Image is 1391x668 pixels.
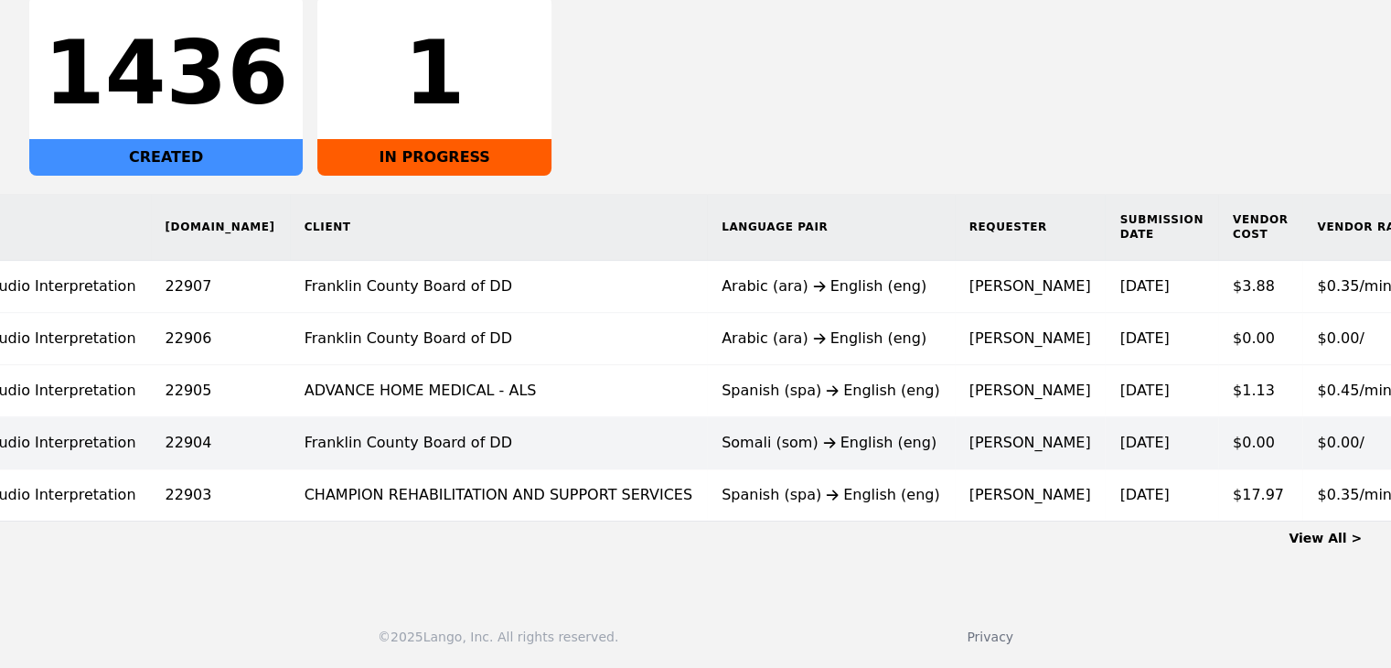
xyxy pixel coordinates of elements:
time: [DATE] [1119,382,1169,399]
td: $0.00 [1218,417,1303,469]
td: $1.13 [1218,365,1303,417]
div: Arabic (ara) English (eng) [722,328,940,350]
div: © 2025 Lango, Inc. All rights reserved. [378,628,618,646]
td: ADVANCE HOME MEDICAL - ALS [290,365,707,417]
th: Client [290,194,707,261]
td: [PERSON_NAME] [955,261,1106,313]
th: Submission Date [1105,194,1217,261]
td: [PERSON_NAME] [955,313,1106,365]
td: Franklin County Board of DD [290,313,707,365]
time: [DATE] [1119,486,1169,503]
td: $0.00 [1218,313,1303,365]
a: View All > [1289,531,1362,545]
td: 22904 [151,417,290,469]
td: 22906 [151,313,290,365]
th: Vendor Cost [1218,194,1303,261]
time: [DATE] [1119,434,1169,451]
div: IN PROGRESS [317,139,551,176]
th: Requester [955,194,1106,261]
td: 22903 [151,469,290,522]
td: [PERSON_NAME] [955,469,1106,522]
th: Language Pair [707,194,955,261]
td: 22905 [151,365,290,417]
span: $0.00/ [1317,434,1364,451]
td: Franklin County Board of DD [290,417,707,469]
div: Spanish (spa) English (eng) [722,380,940,402]
td: $3.88 [1218,261,1303,313]
th: [DOMAIN_NAME] [151,194,290,261]
td: Franklin County Board of DD [290,261,707,313]
td: CHAMPION REHABILITATION AND SUPPORT SERVICES [290,469,707,522]
div: Somali (som) English (eng) [722,432,940,454]
div: 1 [332,29,537,117]
div: Spanish (spa) English (eng) [722,484,940,506]
div: CREATED [29,139,303,176]
a: Privacy [967,630,1013,644]
td: [PERSON_NAME] [955,365,1106,417]
div: Arabic (ara) English (eng) [722,275,940,297]
td: 22907 [151,261,290,313]
time: [DATE] [1119,277,1169,295]
td: [PERSON_NAME] [955,417,1106,469]
div: 1436 [44,29,288,117]
span: $0.00/ [1317,329,1364,347]
td: $17.97 [1218,469,1303,522]
time: [DATE] [1119,329,1169,347]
